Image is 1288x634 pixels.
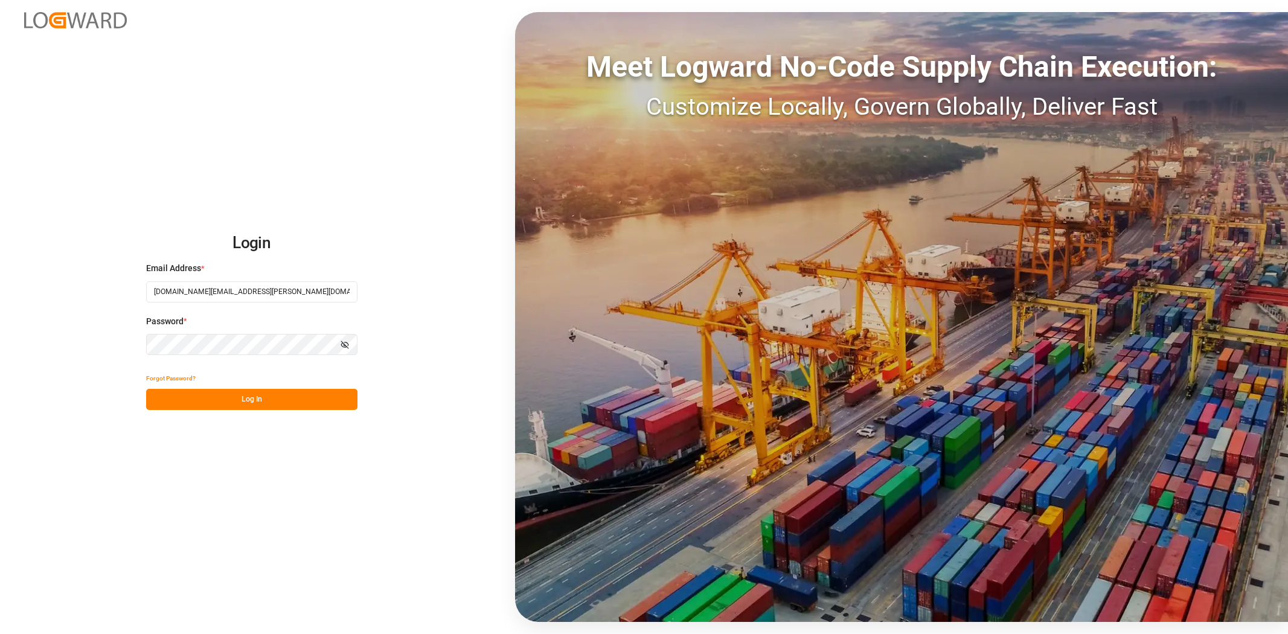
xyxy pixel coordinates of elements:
[146,368,196,389] button: Forgot Password?
[146,315,184,328] span: Password
[146,389,357,410] button: Log In
[515,45,1288,89] div: Meet Logward No-Code Supply Chain Execution:
[515,89,1288,125] div: Customize Locally, Govern Globally, Deliver Fast
[24,12,127,28] img: Logward_new_orange.png
[146,262,201,275] span: Email Address
[146,224,357,263] h2: Login
[146,281,357,303] input: Enter your email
